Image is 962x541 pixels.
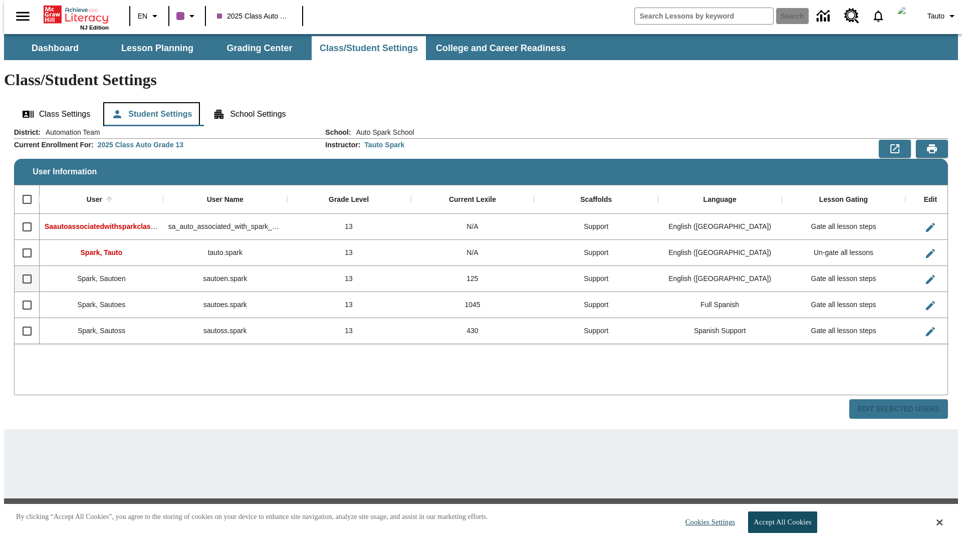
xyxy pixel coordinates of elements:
button: Edit User [920,269,940,290]
div: Class/Student Settings [14,102,948,126]
h2: School : [325,128,351,137]
button: Open side menu [8,2,38,31]
button: Lesson Planning [107,36,207,60]
button: Print Preview [916,140,948,158]
div: English (US) [658,214,782,240]
div: sa_auto_associated_with_spark_classes [163,214,287,240]
button: College and Career Readiness [428,36,574,60]
div: Tauto Spark [364,140,404,150]
div: N/A [411,214,535,240]
button: Grading Center [209,36,310,60]
button: Export to CSV [879,140,911,158]
span: Auto Spark School [351,127,414,137]
button: Dashboard [5,36,105,60]
div: Edit [924,195,937,204]
div: Home [44,4,109,31]
div: Gate all lesson steps [782,292,905,318]
div: 125 [411,266,535,292]
div: 13 [287,266,411,292]
div: 2025 Class Auto Grade 13 [98,140,183,150]
div: Grade Level [329,195,369,204]
div: SubNavbar [4,36,575,60]
div: sautoen.spark [163,266,287,292]
span: Saautoassociatedwithsparkclass, Saautoassociatedwithsparkclass [45,222,269,230]
div: English (US) [658,266,782,292]
button: School Settings [205,102,294,126]
div: Lesson Gating [819,195,868,204]
a: Notifications [865,3,891,29]
button: Accept All Cookies [748,511,817,533]
div: sautoes.spark [163,292,287,318]
div: English (US) [658,240,782,266]
button: Edit User [920,322,940,342]
div: Current Lexile [449,195,496,204]
button: Edit User [920,243,940,263]
button: Cookies Settings [676,512,739,532]
span: Automation Team [41,127,100,137]
span: 2025 Class Auto Grade 13 [217,11,291,22]
span: Spark, Sautoes [78,301,126,309]
a: Home [44,5,109,25]
div: SubNavbar [4,34,958,60]
a: Data Center [811,3,838,30]
div: Support [534,266,658,292]
div: N/A [411,240,535,266]
input: search field [635,8,773,24]
span: EN [138,11,147,22]
img: Avatar [897,6,917,26]
button: Edit User [920,217,940,237]
button: Class color is purple. Change class color [172,7,202,25]
span: Spark, Tauto [81,248,123,256]
button: Edit User [920,296,940,316]
span: Spark, Sautoen [77,275,126,283]
div: Gate all lesson steps [782,266,905,292]
span: NJ Edition [80,25,109,31]
div: Support [534,292,658,318]
div: 13 [287,240,411,266]
div: Full Spanish [658,292,782,318]
div: Support [534,318,658,344]
button: Select a new avatar [891,3,923,29]
div: Gate all lesson steps [782,214,905,240]
span: User Information [33,167,97,176]
div: sautoss.spark [163,318,287,344]
button: Close [936,518,942,527]
a: Resource Center, Will open in new tab [838,3,865,30]
div: User Name [207,195,244,204]
h1: Class/Student Settings [4,71,958,89]
h2: Current Enrollment For : [14,141,94,149]
button: Class Settings [14,102,98,126]
div: tauto.spark [163,240,287,266]
div: Support [534,240,658,266]
div: Scaffolds [580,195,612,204]
div: Support [534,214,658,240]
span: Tauto [927,11,944,22]
p: By clicking “Accept All Cookies”, you agree to the storing of cookies on your device to enhance s... [16,512,488,522]
div: 430 [411,318,535,344]
h2: Instructor : [325,141,360,149]
button: Class/Student Settings [312,36,426,60]
div: 13 [287,214,411,240]
button: Profile/Settings [923,7,962,25]
div: User Information [14,127,948,419]
div: 13 [287,292,411,318]
div: Un-gate all lessons [782,240,905,266]
div: 1045 [411,292,535,318]
button: Language: EN, Select a language [133,7,165,25]
div: User [87,195,102,204]
div: Spanish Support [658,318,782,344]
div: Gate all lesson steps [782,318,905,344]
div: 13 [287,318,411,344]
div: Language [703,195,737,204]
button: Student Settings [103,102,200,126]
h2: District : [14,128,41,137]
span: Spark, Sautoss [78,327,125,335]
